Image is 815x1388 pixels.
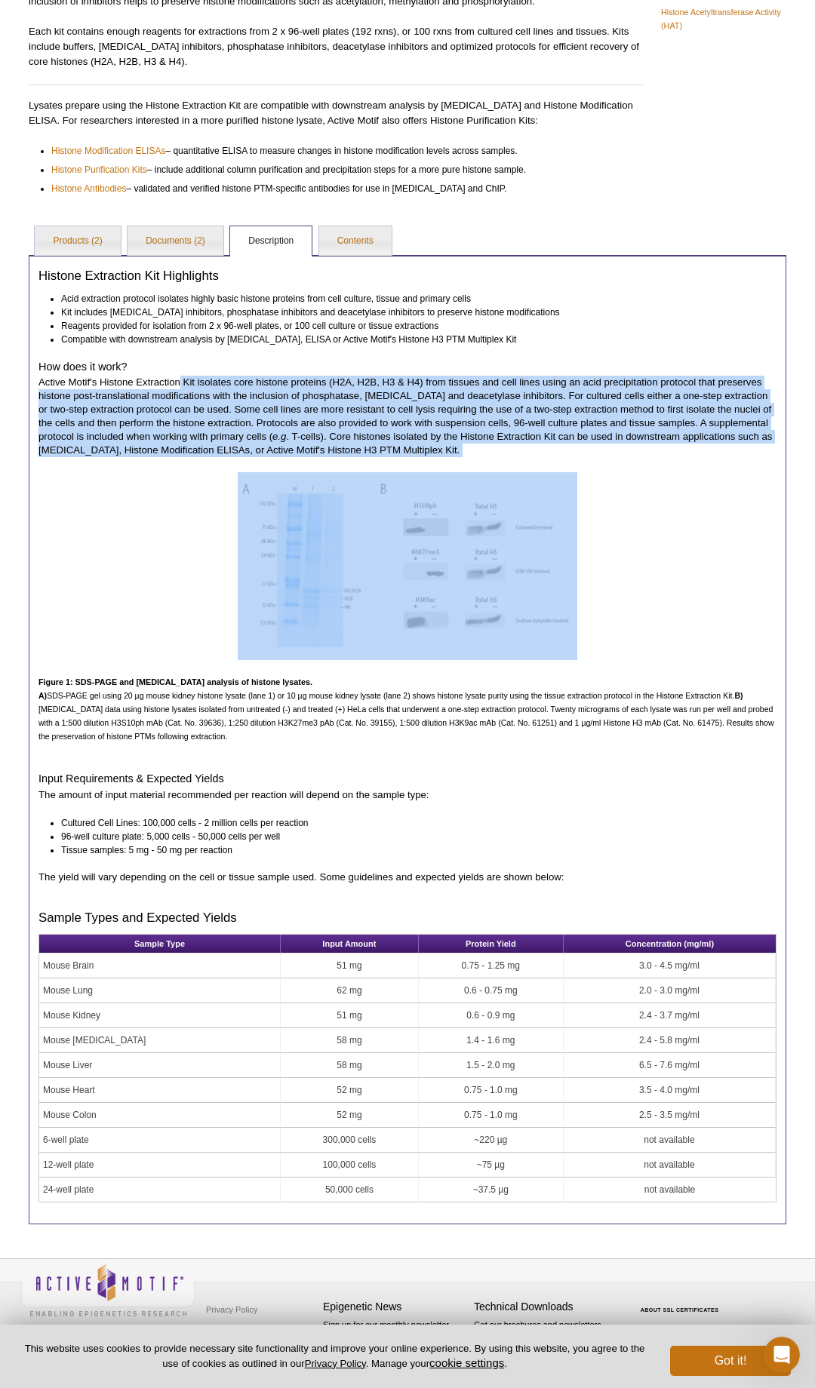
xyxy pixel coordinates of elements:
[39,1128,281,1153] td: 6-well plate
[281,978,419,1003] td: 62 mg
[61,830,763,843] li: 96-well culture plate: 5,000 cells - 50,000 cells per well
[564,1053,776,1078] td: 6.5 - 7.6 mg/ml
[205,24,235,54] img: Profile image for Madeleine
[61,333,763,346] li: Compatible with downstream analysis by [MEDICAL_DATA], ELISA or Active Motif's Histone H3 PTM Mul...
[670,1346,791,1376] button: Got it!
[51,181,126,196] a: Histone Antibodies
[281,935,419,953] th: Input Amount
[30,30,118,52] img: logo
[202,1321,281,1343] a: Terms & Conditions
[38,871,777,884] p: The yield will vary depending on the cell or tissue sample used. Some guidelines and expected yie...
[61,843,763,857] li: Tissue samples: 5 mg - 50 mg per reaction
[641,1307,719,1313] a: ABOUT SSL CERTIFICATES
[31,190,252,206] div: Send us a message
[29,24,643,69] p: Each kit contains enough reagents for extractions from 2 x 96-well plates (192 rxns), or 100 rxns...
[38,376,777,457] p: Active Motif's Histone Extraction Kit isolates core histone proteins (H2A, H2B, H3 & H4) from tis...
[202,1298,261,1321] a: Privacy Policy
[764,1337,800,1373] iframe: Intercom live chat
[51,162,147,177] a: Histone Purification Kits
[230,226,312,256] a: Description
[419,978,564,1003] td: 0.6 - 0.75 mg
[38,788,777,802] p: The amount of input material recommended per reaction will depend on the sample type:
[281,1053,419,1078] td: 58 mg
[39,978,281,1003] td: Mouse Lung
[281,1153,419,1178] td: 100,000 cells
[51,177,629,196] li: – validated and verified histone PTM-specific antibodies for use in [MEDICAL_DATA] and ChIP.
[39,1078,281,1103] td: Mouse Heart
[61,319,763,333] li: Reagents provided for isolation from 2 x 96-well plates, or 100 cell culture or tissue extractions
[734,691,743,700] strong: B)
[201,508,253,519] span: Messages
[177,24,207,54] img: Profile image for Stefan
[319,226,392,256] a: Contents
[38,772,777,785] h4: Input Requirements & Expected Yields
[474,1300,617,1313] h4: Technical Downloads
[474,1319,617,1357] p: Get our brochures and newsletters, or request them by mail.
[564,1003,776,1028] td: 2.4 - 3.7 mg/ml
[323,1319,466,1370] p: Sign up for our monthly newsletter highlighting recent publications in the field of epigenetics.
[61,306,763,319] li: Kit includes [MEDICAL_DATA] inhibitors, phosphatase inhibitors and deacetylase inhibitors to pres...
[128,226,223,256] a: Documents (2)
[30,133,272,158] p: How can we help?
[31,206,252,222] div: We'll be back online [DATE]
[61,292,763,306] li: Acid extraction protocol isolates highly basic histone proteins from cell culture, tissue and pri...
[260,24,287,51] div: Close
[21,1259,195,1320] img: Active Motif,
[419,1103,564,1128] td: 0.75 - 1.0 mg
[61,816,763,830] li: Cultured Cell Lines: 100,000 cells - 2 million cells per reaction
[51,143,165,158] a: Histone Modification ELISAs
[39,1153,281,1178] td: 12-well plate
[564,978,776,1003] td: 2.0 - 3.0 mg/ml
[39,935,281,953] th: Sample Type
[564,1128,776,1153] td: not available
[305,1358,366,1369] a: Privacy Policy
[429,1356,504,1369] button: cookie settings
[51,143,629,158] li: – quantitative ELISA to measure changes in histone modification levels across samples.
[419,1153,564,1178] td: ~75 µg
[281,1103,419,1128] td: 52 mg
[419,1003,564,1028] td: 0.6 - 0.9 mg
[564,953,776,978] td: 3.0 - 4.5 mg/ml
[148,24,178,54] img: Profile image for Marc
[419,1053,564,1078] td: 1.5 - 2.0 mg
[38,269,777,284] h3: Histone Extraction Kit Highlights
[419,953,564,978] td: 0.75 - 1.25 mg
[281,1003,419,1028] td: 51 mg
[323,1300,466,1313] h4: Epigenetic News
[564,935,776,953] th: Concentration (mg/ml)
[15,177,287,235] div: Send us a messageWe'll be back online [DATE]
[419,935,564,953] th: Protein Yield
[625,1285,738,1319] table: Click to Verify - This site chose Symantec SSL for secure e-commerce and confidential communicati...
[39,1053,281,1078] td: Mouse Liver
[419,1128,564,1153] td: ~220 µg
[38,691,774,741] span: SDS-PAGE gel using 20 µg mouse kidney histone lysate (lane 1) or 10 µg mouse kidney lysate (lane ...
[38,675,777,689] h5: Figure 1: SDS-PAGE and [MEDICAL_DATA] analysis of histone lysates.
[39,1028,281,1053] td: Mouse [MEDICAL_DATA]
[58,508,92,519] span: Home
[39,1103,281,1128] td: Mouse Colon
[35,226,120,256] a: Products (2)
[419,1028,564,1053] td: 1.4 - 1.6 mg
[281,1128,419,1153] td: 300,000 cells
[39,953,281,978] td: Mouse Brain
[39,1178,281,1202] td: 24-well plate
[564,1178,776,1202] td: not available
[564,1078,776,1103] td: 3.5 - 4.0 mg/ml
[30,107,272,133] p: Hi there 👋
[24,1342,645,1371] p: This website uses cookies to provide necessary site functionality and improve your online experie...
[281,1028,419,1053] td: 58 mg
[38,910,777,926] h3: Sample Types and Expected Yields
[419,1078,564,1103] td: 0.75 - 1.0 mg
[419,1178,564,1202] td: ~37.5 µg
[38,691,47,700] span: A)
[38,360,777,373] h4: How does it work?
[661,5,783,32] a: Histone Acetyltransferase Activity (HAT)
[29,98,643,128] p: Lysates prepare using the Histone Extraction Kit are compatible with downstream analysis by [MEDI...
[564,1153,776,1178] td: not available
[564,1028,776,1053] td: 2.4 - 5.8 mg/ml
[564,1103,776,1128] td: 2.5 - 3.5 mg/ml
[281,1178,419,1202] td: 50,000 cells
[51,158,629,177] li: – include additional column purification and precipitation steps for a more pure histone sample.
[281,1078,419,1103] td: 52 mg
[39,1003,281,1028] td: Mouse Kidney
